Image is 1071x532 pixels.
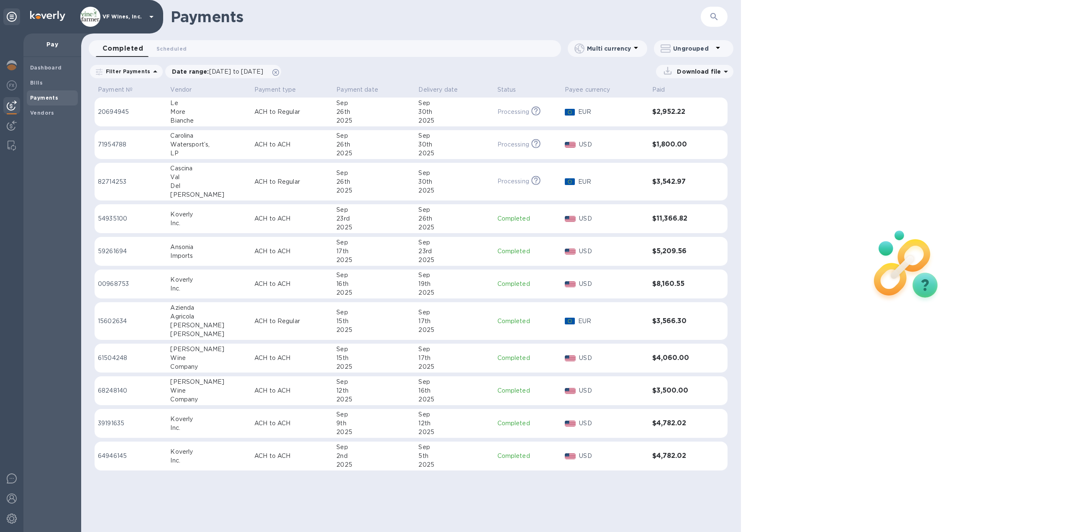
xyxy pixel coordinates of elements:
div: 12th [418,419,490,428]
div: Inc. [170,219,248,228]
div: 2025 [418,223,490,232]
div: 15th [336,317,412,326]
p: Completed [497,280,558,288]
span: Scheduled [156,44,187,53]
p: Processing [497,177,529,186]
h3: $3,566.30 [652,317,706,325]
div: Sep [418,131,490,140]
p: Payment № [98,85,133,94]
h3: $3,542.97 [652,178,706,186]
p: 59261694 [98,247,164,256]
div: 2025 [418,116,490,125]
div: 12th [336,386,412,395]
p: ACH to ACH [254,354,330,362]
span: Payment type [254,85,307,94]
div: Ansonia [170,243,248,252]
div: Azienda [170,303,248,312]
p: ACH to Regular [254,177,330,186]
p: Completed [497,247,558,256]
div: 2025 [336,428,412,437]
div: 2025 [336,223,412,232]
div: 9th [336,419,412,428]
p: Completed [497,452,558,460]
div: [PERSON_NAME] [170,345,248,354]
p: VF Wines, Inc. [102,14,144,20]
p: USD [579,280,645,288]
div: Sep [418,238,490,247]
div: Sep [418,169,490,177]
p: USD [579,247,645,256]
div: 2nd [336,452,412,460]
div: 17th [418,354,490,362]
p: Paid [652,85,665,94]
img: USD [565,249,576,254]
span: Status [497,85,527,94]
div: Koverly [170,210,248,219]
p: EUR [578,177,646,186]
p: Pay [30,40,74,49]
div: Sep [336,308,412,317]
p: ACH to ACH [254,452,330,460]
div: Inc. [170,424,248,432]
span: [DATE] to [DATE] [209,68,263,75]
img: USD [565,421,576,427]
img: USD [565,281,576,287]
div: Agricola [170,312,248,321]
div: 23rd [336,214,412,223]
h3: $3,500.00 [652,387,706,395]
p: Date range : [172,67,267,76]
p: EUR [578,317,646,326]
p: ACH to ACH [254,214,330,223]
h3: $1,800.00 [652,141,706,149]
div: Sep [336,443,412,452]
div: 2025 [336,149,412,158]
div: Wine [170,354,248,362]
div: 2025 [418,460,490,469]
img: Logo [30,11,65,21]
div: 26th [336,140,412,149]
p: Multi currency [587,44,631,53]
img: USD [565,216,576,222]
div: Carolina [170,131,248,140]
div: Sep [418,206,490,214]
div: Sep [336,271,412,280]
div: [PERSON_NAME] [170,321,248,330]
p: Processing [497,140,529,149]
div: Koverly [170,447,248,456]
div: Imports [170,252,248,260]
h3: $2,952.22 [652,108,706,116]
div: Watersport’s, [170,140,248,149]
div: Sep [336,410,412,419]
p: USD [579,386,645,395]
p: ACH to Regular [254,108,330,116]
p: ACH to ACH [254,419,330,428]
div: 2025 [336,362,412,371]
p: ACH to ACH [254,386,330,395]
p: ACH to Regular [254,317,330,326]
div: LP [170,149,248,158]
h3: $4,782.02 [652,452,706,460]
p: 15602634 [98,317,164,326]
div: Bianche [170,116,248,125]
h3: $11,366.82 [652,215,706,223]
div: Sep [418,443,490,452]
p: ACH to ACH [254,247,330,256]
div: Unpin categories [3,8,20,25]
div: Sep [418,345,490,354]
div: 30th [418,108,490,116]
div: 30th [418,177,490,186]
h3: $4,782.02 [652,419,706,427]
img: USD [565,453,576,459]
div: Val [170,173,248,182]
div: 2025 [336,116,412,125]
div: Sep [336,169,412,177]
div: 2025 [418,256,490,265]
div: 2025 [336,460,412,469]
div: 2025 [418,288,490,297]
div: Sep [418,271,490,280]
span: Payment date [336,85,389,94]
p: USD [579,452,645,460]
p: 68248140 [98,386,164,395]
p: 82714253 [98,177,164,186]
b: Vendors [30,110,54,116]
